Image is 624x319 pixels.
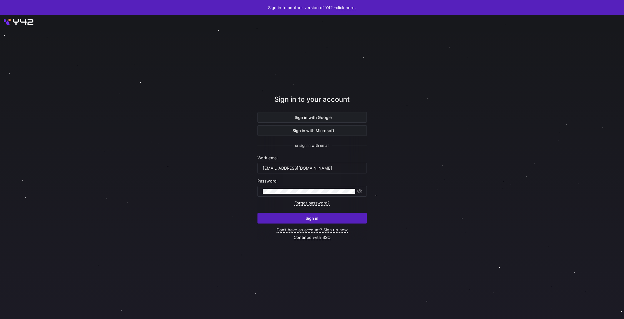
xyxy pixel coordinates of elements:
a: Continue with SSO [294,235,331,240]
span: Sign in [306,216,318,221]
button: Sign in [257,213,367,224]
span: Sign in with Microsoft [290,128,334,133]
span: Sign in with Google [292,115,332,120]
span: Work email [257,155,278,160]
button: Sign in with Google [257,112,367,123]
button: Sign in with Microsoft [257,125,367,136]
span: Password [257,178,277,183]
div: Sign in to your account [257,94,367,112]
a: Don’t have an account? Sign up now [277,227,348,233]
span: or sign in with email [295,143,329,148]
a: click here. [336,5,356,10]
a: Forgot password? [294,200,330,206]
